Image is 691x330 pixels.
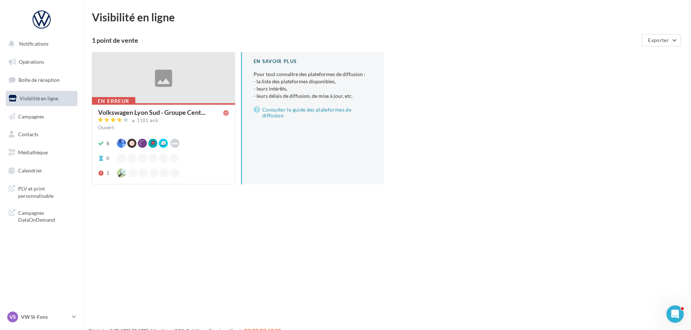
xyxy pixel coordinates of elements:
[106,140,109,147] div: 8
[4,109,79,124] a: Campagnes
[254,71,373,100] p: Pour tout connaître des plateformes de diffusion :
[106,170,109,177] div: 1
[18,208,75,224] span: Campagnes DataOnDemand
[92,37,639,43] div: 1 point de vente
[19,41,48,47] span: Notifications
[4,205,79,226] a: Campagnes DataOnDemand
[4,91,79,106] a: Visibilité en ligne
[106,155,109,162] div: 0
[4,181,79,202] a: PLV et print personnalisable
[92,97,135,105] div: En erreur
[20,95,58,101] span: Visibilité en ligne
[254,58,373,65] div: En savoir plus
[98,109,205,116] span: Volkswagen Lyon Sud - Groupe Cent...
[92,12,682,22] div: Visibilité en ligne
[4,145,79,160] a: Médiathèque
[21,313,69,321] p: VW St-Fons
[4,163,79,178] a: Calendrier
[4,72,79,88] a: Boîte de réception
[4,54,79,70] a: Opérations
[18,167,42,174] span: Calendrier
[254,85,373,92] li: - leurs intérêts,
[98,124,114,130] span: Ouvert
[18,149,48,155] span: Médiathèque
[18,77,60,83] span: Boîte de réception
[6,310,77,324] a: VS VW St-Fons
[137,118,159,123] div: 1181 avis
[9,313,16,321] span: VS
[4,36,76,51] button: Notifications
[18,113,44,119] span: Campagnes
[4,127,79,142] a: Contacts
[18,184,75,199] span: PLV et print personnalisable
[648,37,669,43] span: Exporter
[254,92,373,100] li: - leurs délais de diffusion, de mise à jour, etc.
[254,105,373,120] a: Consulter le guide des plateformes de diffusion
[642,34,681,46] button: Exporter
[666,305,684,323] iframe: Intercom live chat
[18,131,38,137] span: Contacts
[98,117,229,125] a: 1181 avis
[254,78,373,85] li: - la liste des plateformes disponibles,
[19,59,44,65] span: Opérations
